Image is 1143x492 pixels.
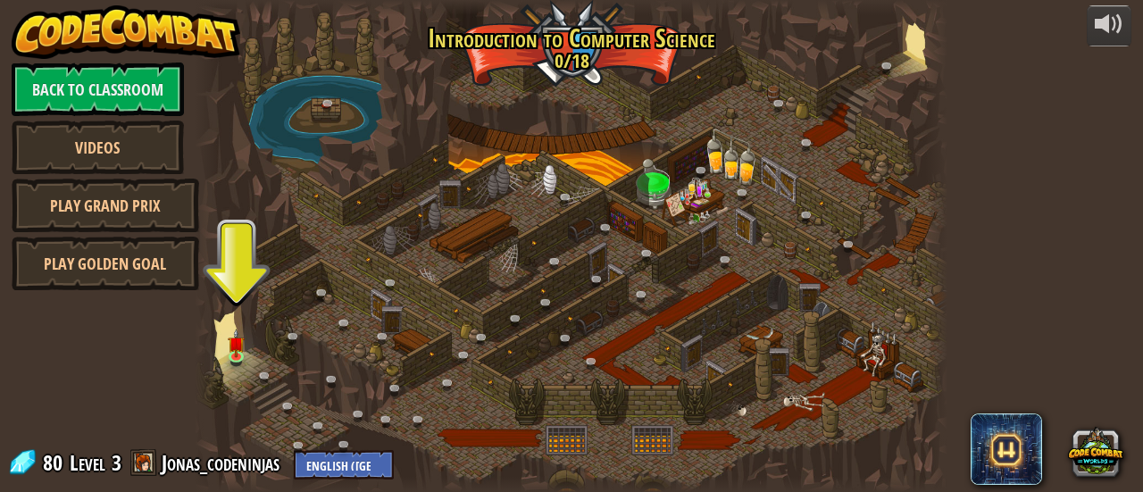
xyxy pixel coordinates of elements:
button: Adjust volume [1087,5,1131,47]
img: CodeCombat - Learn how to code by playing a game [12,5,240,59]
span: 80 [43,448,68,477]
a: Videos [12,121,184,174]
a: Jonas_codeninjas [162,448,285,477]
span: Level [70,448,105,478]
span: 3 [112,448,121,477]
a: Play Golden Goal [12,237,199,290]
a: Play Grand Prix [12,179,199,232]
a: Back to Classroom [12,63,184,116]
img: level-banner-unstarted.png [229,329,245,358]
